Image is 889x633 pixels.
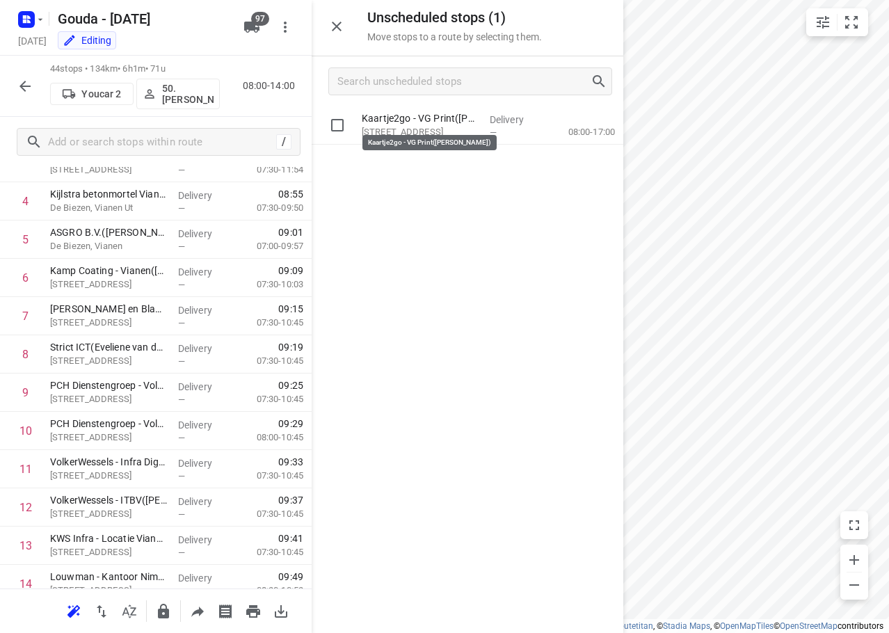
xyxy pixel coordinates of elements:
[251,12,269,26] span: 97
[234,545,303,559] p: 07:30-10:45
[50,378,167,392] p: PCH Dienstengroep - VolkerWessels Concernkantoor(Justus van Gent)
[50,545,167,559] p: [STREET_ADDRESS]
[50,239,167,253] p: De Biezen, Vianen
[115,604,143,617] span: Sort by time window
[278,187,303,201] span: 08:55
[720,621,774,631] a: OpenMapTiles
[50,63,220,76] p: 44 stops • 134km • 6h1m • 71u
[178,586,185,596] span: —
[234,201,303,215] p: 07:30-09:50
[50,531,167,545] p: KWS Infra - Locatie Vianen(Stan van Es)
[178,342,230,355] p: Delivery
[50,469,167,483] p: [STREET_ADDRESS]
[178,280,185,290] span: —
[234,584,303,598] p: 08:30-10:53
[178,265,230,279] p: Delivery
[278,378,303,392] span: 09:25
[243,79,301,93] p: 08:00-14:00
[178,433,185,443] span: —
[278,570,303,584] span: 09:49
[238,13,266,41] button: 97
[591,73,611,90] div: Search
[136,79,220,109] button: 50.[PERSON_NAME]
[586,621,883,631] li: © 2025 , © , © © contributors
[19,577,32,591] div: 14
[780,621,838,631] a: OpenStreetMap
[22,310,29,323] div: 7
[178,495,230,508] p: Delivery
[178,509,185,520] span: —
[323,111,351,139] span: Select
[178,318,185,328] span: —
[88,604,115,617] span: Reverse route
[81,88,121,99] p: Youcar 2
[178,227,230,241] p: Delivery
[184,604,211,617] span: Share route
[234,278,303,291] p: 07:30-10:03
[50,354,167,368] p: [STREET_ADDRESS]
[490,113,541,127] p: Delivery
[312,106,623,632] div: grid
[490,127,497,138] span: —
[278,340,303,354] span: 09:19
[150,598,177,625] button: Lock route
[48,131,276,153] input: Add or search stops within route
[63,33,111,47] div: You are currently in edit mode.
[362,125,479,139] p: [STREET_ADDRESS]
[13,33,52,49] h5: Project date
[239,604,267,617] span: Print route
[234,431,303,444] p: 08:00-10:45
[278,531,303,545] span: 09:41
[211,604,239,617] span: Print shipping labels
[50,340,167,354] p: Strict ICT(Eveliene van de Meent)
[19,539,32,552] div: 13
[178,394,185,405] span: —
[50,187,167,201] p: Kijlstra betonmortel Vianen(Kijlstra Betonmortel Vianen B.V.)
[19,424,32,438] div: 10
[234,469,303,483] p: 07:30-10:45
[178,471,185,481] span: —
[178,456,230,470] p: Delivery
[809,8,837,36] button: Map settings
[22,195,29,208] div: 4
[22,348,29,361] div: 8
[178,571,230,585] p: Delivery
[19,463,32,476] div: 11
[50,392,167,406] p: [STREET_ADDRESS]
[50,493,167,507] p: VolkerWessels - ITBV(Ilona Hagenaar)
[234,392,303,406] p: 07:30-10:45
[50,264,167,278] p: Kamp Coating - Vianen([PERSON_NAME])
[50,163,167,177] p: [STREET_ADDRESS]
[663,621,710,631] a: Stadia Maps
[546,125,615,139] p: 08:00-17:00
[178,189,230,202] p: Delivery
[50,201,167,215] p: De Biezen, Vianen Ut
[178,356,185,367] span: —
[614,621,653,631] a: Routetitan
[178,418,230,432] p: Delivery
[362,111,479,125] p: Kaartje2go - VG Print([PERSON_NAME])
[22,233,29,246] div: 5
[50,570,167,584] p: Louwman - Kantoor Nimag en hoofdkantoor Welzorg + TLFS(Manon van Leeuwen-Feenstra (WIJZIGINGEN AL...
[50,455,167,469] p: VolkerWessels - Infra Digital(Ilona Hagenaar)
[278,417,303,431] span: 09:29
[278,225,303,239] span: 09:01
[50,431,167,444] p: [STREET_ADDRESS]
[271,13,299,41] button: More
[22,386,29,399] div: 9
[278,455,303,469] span: 09:33
[50,225,167,239] p: ASGRO B.V.([PERSON_NAME])
[178,165,185,175] span: —
[52,8,232,30] h5: Rename
[50,278,167,291] p: [STREET_ADDRESS]
[367,10,542,26] h5: Unscheduled stops ( 1 )
[234,316,303,330] p: 07:30-10:45
[234,507,303,521] p: 07:30-10:45
[178,303,230,317] p: Delivery
[234,354,303,368] p: 07:30-10:45
[278,493,303,507] span: 09:37
[19,501,32,514] div: 12
[50,302,167,316] p: Van Hattum en Blankevoort(Ilona Hagenaar)
[234,239,303,253] p: 07:00-09:57
[323,13,351,40] button: Close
